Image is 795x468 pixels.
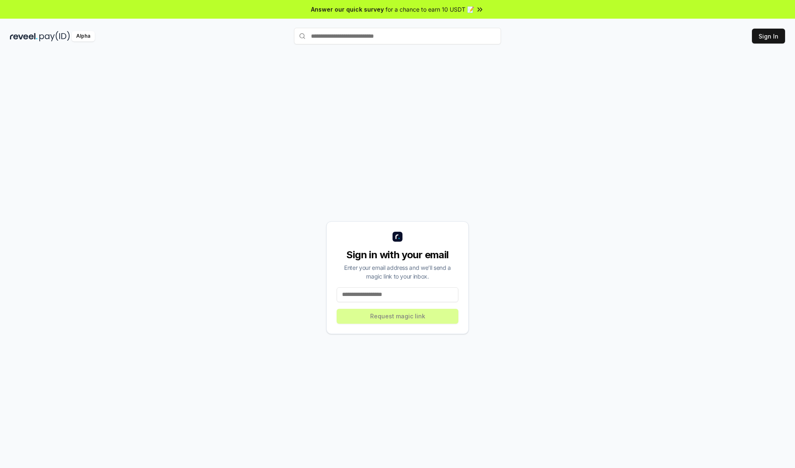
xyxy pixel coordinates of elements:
div: Enter your email address and we’ll send a magic link to your inbox. [337,263,458,281]
span: for a chance to earn 10 USDT 📝 [385,5,474,14]
div: Sign in with your email [337,248,458,262]
button: Sign In [752,29,785,44]
img: reveel_dark [10,31,38,41]
div: Alpha [72,31,95,41]
img: logo_small [393,232,402,242]
span: Answer our quick survey [311,5,384,14]
img: pay_id [39,31,70,41]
